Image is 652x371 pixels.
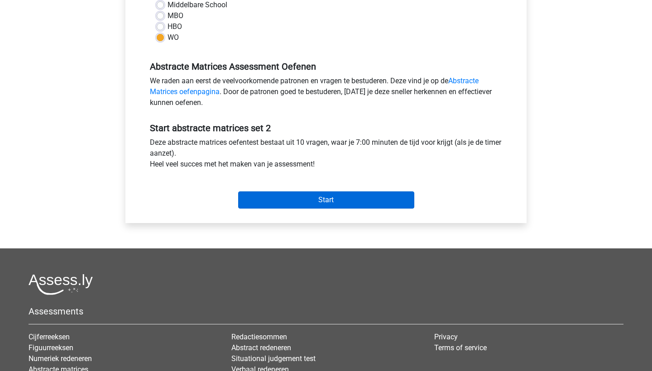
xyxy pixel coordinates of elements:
[168,10,183,21] label: MBO
[29,354,92,363] a: Numeriek redeneren
[29,333,70,341] a: Cijferreeksen
[143,76,509,112] div: We raden aan eerst de veelvoorkomende patronen en vragen te bestuderen. Deze vind je op de . Door...
[29,343,73,352] a: Figuurreeksen
[168,21,182,32] label: HBO
[434,343,487,352] a: Terms of service
[150,61,502,72] h5: Abstracte Matrices Assessment Oefenen
[231,343,291,352] a: Abstract redeneren
[150,123,502,133] h5: Start abstracte matrices set 2
[231,333,287,341] a: Redactiesommen
[29,274,93,295] img: Assessly logo
[231,354,316,363] a: Situational judgement test
[168,32,179,43] label: WO
[29,306,623,317] h5: Assessments
[143,137,509,173] div: Deze abstracte matrices oefentest bestaat uit 10 vragen, waar je 7:00 minuten de tijd voor krijgt...
[238,191,414,209] input: Start
[434,333,458,341] a: Privacy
